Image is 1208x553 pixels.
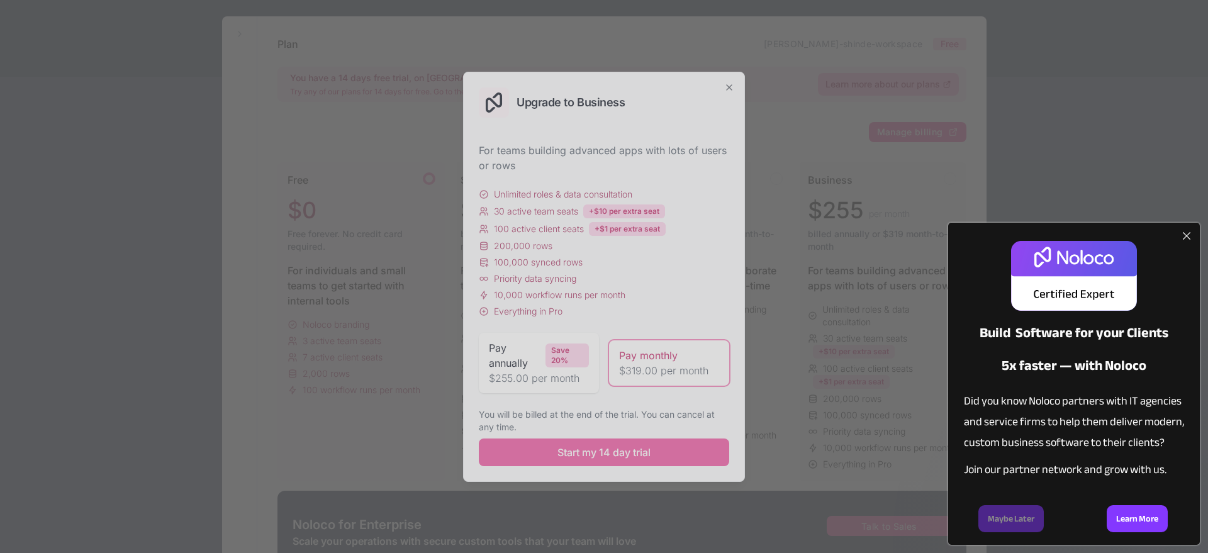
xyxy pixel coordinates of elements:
[19,26,233,68] div: message notification from Darragh, 1w ago. Hi there, if you have any questions about our pricing,...
[948,223,1200,545] div: entering slideout
[1107,505,1168,532] div: Learn More
[28,38,48,58] img: Profile image for Darragh
[964,459,1166,480] span: Join our partner network and grow with us.
[980,320,1168,346] span: Build Software for your Clients
[1011,241,1137,311] img: 5759845126778225.png
[55,36,217,48] p: Hi there, if you have any questions about our pricing, just let us know! [GEOGRAPHIC_DATA]
[1002,352,1146,379] span: 5x faster — with Noloco
[978,505,1044,532] div: Maybe Later
[964,391,1184,453] span: Did you know Noloco partners with IT agencies and service firms to help them deliver modern, cust...
[55,48,217,60] p: Message from Darragh, sent 1w ago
